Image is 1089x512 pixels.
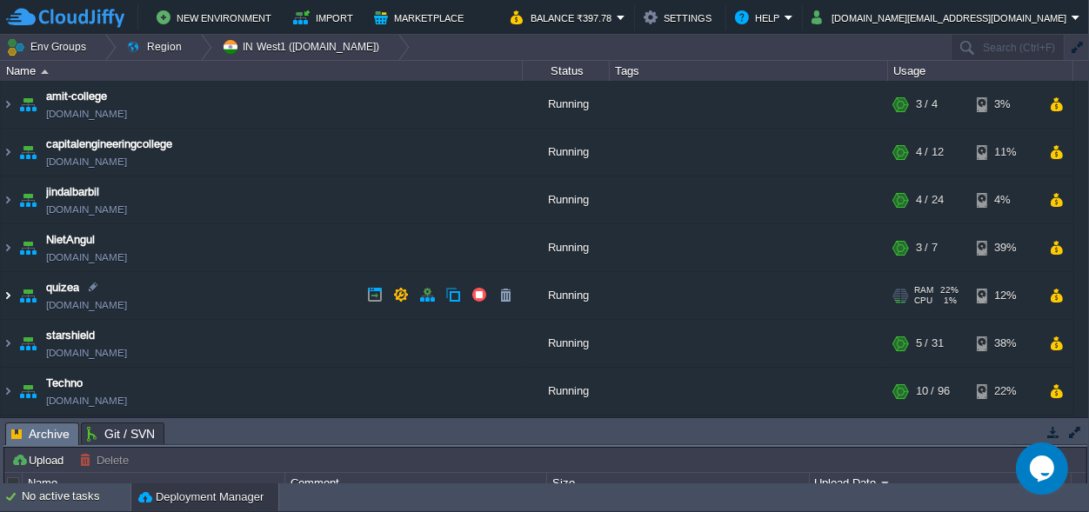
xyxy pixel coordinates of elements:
img: AMDAwAAAACH5BAEAAAAALAAAAAABAAEAAAICRAEAOw== [16,176,40,223]
a: Techno [46,375,83,392]
div: 3% [977,81,1033,128]
div: Size [548,473,808,493]
img: AMDAwAAAACH5BAEAAAAALAAAAAABAAEAAAICRAEAOw== [1,272,15,319]
div: Comment [286,473,546,493]
div: 12% [977,272,1033,319]
img: AMDAwAAAACH5BAEAAAAALAAAAAABAAEAAAICRAEAOw== [16,224,40,271]
a: [DOMAIN_NAME] [46,344,127,362]
div: 10 / 96 [916,368,950,415]
a: [DOMAIN_NAME] [46,296,127,314]
div: Running [523,272,610,319]
img: AMDAwAAAACH5BAEAAAAALAAAAAABAAEAAAICRAEAOw== [1,320,15,367]
button: Region [126,35,188,59]
button: Deployment Manager [138,489,264,506]
img: AMDAwAAAACH5BAEAAAAALAAAAAABAAEAAAICRAEAOw== [16,320,40,367]
button: Marketplace [374,7,469,28]
button: Help [735,7,785,28]
img: AMDAwAAAACH5BAEAAAAALAAAAAABAAEAAAICRAEAOw== [16,81,40,128]
div: Name [2,61,522,81]
div: Tags [611,61,887,81]
span: Git / SVN [87,423,155,444]
a: [DOMAIN_NAME] [46,249,127,266]
div: Usage [889,61,1072,81]
div: Upload Date [811,473,1071,493]
a: amit-college [46,88,107,105]
button: Env Groups [6,35,92,59]
div: Running [523,176,610,223]
div: 7 / 70 [916,416,944,462]
a: [DOMAIN_NAME] [46,153,127,170]
div: 11% [977,416,1033,462]
button: [DOMAIN_NAME][EMAIL_ADDRESS][DOMAIN_NAME] [812,7,1072,28]
img: AMDAwAAAACH5BAEAAAAALAAAAAABAAEAAAICRAEAOw== [16,272,40,319]
img: AMDAwAAAACH5BAEAAAAALAAAAAABAAEAAAICRAEAOw== [16,368,40,415]
div: 4 / 12 [916,129,944,176]
div: Running [523,368,610,415]
span: CPU [914,296,932,306]
img: AMDAwAAAACH5BAEAAAAALAAAAAABAAEAAAICRAEAOw== [1,129,15,176]
div: 4 / 24 [916,176,944,223]
img: AMDAwAAAACH5BAEAAAAALAAAAAABAAEAAAICRAEAOw== [16,129,40,176]
a: [DOMAIN_NAME] [46,392,127,409]
a: [DOMAIN_NAME] [46,105,127,123]
div: Running [523,81,610,128]
div: 3 / 7 [916,224,938,271]
button: Upload [11,452,69,468]
div: Running [523,416,610,462]
div: Running [523,320,610,367]
button: Delete [79,452,134,468]
button: Balance ₹397.78 [511,7,617,28]
a: NietAngul [46,231,95,249]
img: CloudJiffy [6,7,124,29]
img: AMDAwAAAACH5BAEAAAAALAAAAAABAAEAAAICRAEAOw== [1,224,15,271]
button: Import [293,7,358,28]
div: Running [523,224,610,271]
span: 1% [939,296,957,306]
button: IN West1 ([DOMAIN_NAME]) [222,35,385,59]
div: 5 / 31 [916,320,944,367]
img: AMDAwAAAACH5BAEAAAAALAAAAAABAAEAAAICRAEAOw== [1,416,15,462]
div: 39% [977,224,1033,271]
img: AMDAwAAAACH5BAEAAAAALAAAAAABAAEAAAICRAEAOw== [1,176,15,223]
span: Archive [11,423,70,445]
a: [DOMAIN_NAME] [46,201,127,218]
a: jindalbarbil [46,183,99,201]
div: No active tasks [22,483,130,511]
iframe: chat widget [1016,442,1072,495]
img: AMDAwAAAACH5BAEAAAAALAAAAAABAAEAAAICRAEAOw== [1,368,15,415]
button: New Environment [157,7,277,28]
img: AMDAwAAAACH5BAEAAAAALAAAAAABAAEAAAICRAEAOw== [1,81,15,128]
a: starshield [46,327,95,344]
span: 22% [940,285,959,296]
div: Name [23,473,284,493]
span: RAM [914,285,933,296]
a: capitalengineeringcollege [46,136,172,153]
a: quizea [46,279,79,296]
img: AMDAwAAAACH5BAEAAAAALAAAAAABAAEAAAICRAEAOw== [41,70,49,74]
div: Running [523,129,610,176]
button: Settings [644,7,717,28]
img: AMDAwAAAACH5BAEAAAAALAAAAAABAAEAAAICRAEAOw== [16,416,40,462]
div: 3 / 4 [916,81,938,128]
div: 11% [977,129,1033,176]
div: Status [524,61,609,81]
div: 4% [977,176,1033,223]
div: 22% [977,368,1033,415]
div: 38% [977,320,1033,367]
